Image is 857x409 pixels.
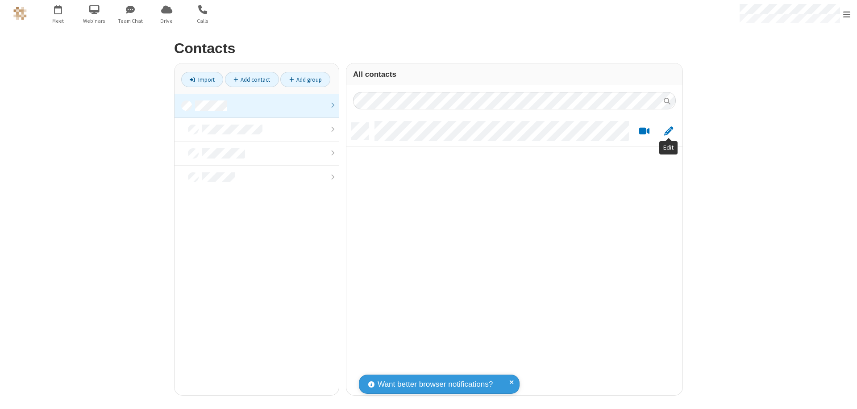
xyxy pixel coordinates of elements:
[42,17,75,25] span: Meet
[13,7,27,20] img: QA Selenium DO NOT DELETE OR CHANGE
[353,70,676,79] h3: All contacts
[636,126,653,137] button: Start a video meeting
[186,17,220,25] span: Calls
[225,72,279,87] a: Add contact
[174,41,683,56] h2: Contacts
[181,72,223,87] a: Import
[835,386,850,403] iframe: Chat
[346,116,682,395] div: grid
[78,17,111,25] span: Webinars
[378,379,493,390] span: Want better browser notifications?
[660,126,677,137] button: Edit
[280,72,330,87] a: Add group
[150,17,183,25] span: Drive
[114,17,147,25] span: Team Chat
